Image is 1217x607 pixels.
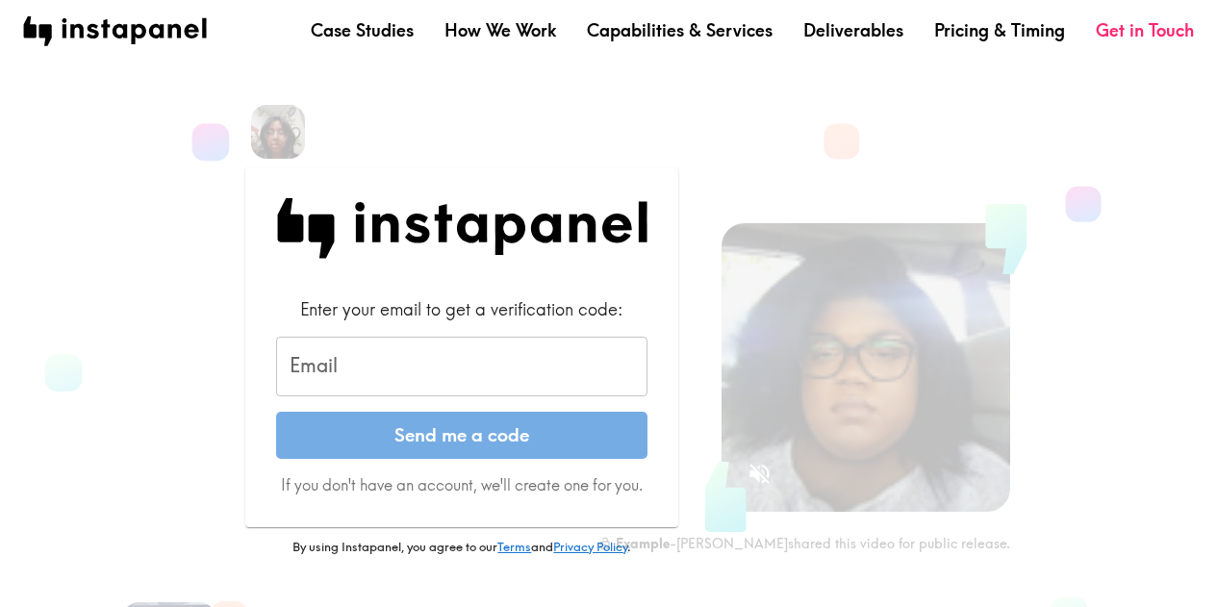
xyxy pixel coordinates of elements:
a: Terms [497,539,531,554]
img: Heena [251,105,305,159]
a: Get in Touch [1096,18,1194,42]
p: If you don't have an account, we'll create one for you. [276,474,647,495]
a: Privacy Policy [553,539,627,554]
button: Send me a code [276,412,647,460]
img: instapanel [23,16,207,46]
p: By using Instapanel, you agree to our and . [245,539,678,556]
img: Instapanel [276,198,647,259]
button: Sound is off [739,453,780,494]
div: Enter your email to get a verification code: [276,297,647,321]
a: Pricing & Timing [934,18,1065,42]
a: Deliverables [803,18,903,42]
div: - [PERSON_NAME] shared this video for public release. [598,535,1010,552]
a: Case Studies [311,18,414,42]
a: How We Work [444,18,556,42]
b: Example [616,535,670,552]
a: Capabilities & Services [587,18,773,42]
